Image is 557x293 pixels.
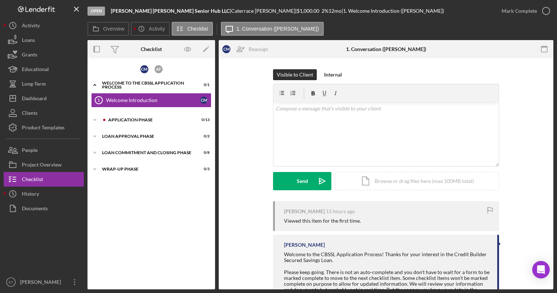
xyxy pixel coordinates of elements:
div: | [111,8,231,14]
div: Loan Commitment and Closing Phase [102,151,191,155]
button: Clients [4,106,84,120]
div: Internal [324,69,342,80]
label: 1. Conversation ([PERSON_NAME]) [237,26,319,32]
div: Welcome to the CBSSL Application Process! Thanks for your interest in the Credit Builder Secured ... [284,251,490,263]
div: Loans [22,33,35,49]
button: Educational [4,62,84,77]
div: Product Templates [22,120,65,137]
button: Activity [4,18,84,33]
div: C M [140,65,148,73]
time: 2025-08-12 01:03 [326,208,355,214]
div: Long-Term [22,77,46,93]
button: Project Overview [4,157,84,172]
button: CMReassign [219,42,276,56]
b: [PERSON_NAME] [PERSON_NAME] Senior Hub LLC [111,8,230,14]
button: Internal [320,69,346,80]
tspan: 1 [98,98,100,102]
div: Mark Complete [502,4,537,18]
label: Activity [149,26,165,32]
button: Product Templates [4,120,84,135]
div: [PERSON_NAME] [284,208,325,214]
div: History [22,187,39,203]
button: Activity [131,22,170,36]
div: Send [297,172,308,190]
div: Checklist [141,46,162,52]
button: Grants [4,47,84,62]
div: C M [200,97,207,104]
button: Mark Complete [494,4,553,18]
button: Checklist [172,22,213,36]
div: Dashboard [22,91,47,108]
div: 0 / 13 [196,118,210,122]
a: 1Welcome IntroductionCM [91,93,211,108]
div: [PERSON_NAME] [284,242,325,248]
div: Reassign [249,42,268,56]
button: Overview [87,22,129,36]
button: 1. Conversation ([PERSON_NAME]) [221,22,324,36]
text: ET [9,280,13,284]
label: Checklist [187,26,208,32]
div: 0 / 1 [196,83,210,87]
button: History [4,187,84,201]
button: Documents [4,201,84,216]
button: ET[PERSON_NAME] [4,275,84,289]
div: Open [87,7,105,16]
button: Visible to Client [273,69,317,80]
div: | 1. Welcome Introduction ([PERSON_NAME]) [342,8,444,14]
div: Viewed this item for the first time. [284,218,361,224]
div: Welcome Introduction [106,97,200,103]
button: Long-Term [4,77,84,91]
div: Grants [22,47,37,64]
div: Caterrace [PERSON_NAME] | [231,8,297,14]
div: Clients [22,106,38,122]
button: Loans [4,33,84,47]
div: Wrap-Up Phase [102,167,191,171]
div: Educational [22,62,49,78]
div: $1,000.00 [297,8,322,14]
div: People [22,143,38,159]
div: 0 / 8 [196,151,210,155]
div: Visible to Client [277,69,313,80]
div: Application Phase [108,118,191,122]
button: Send [273,172,331,190]
div: 0 / 2 [196,134,210,138]
div: [PERSON_NAME] [18,275,66,291]
div: 2 % [322,8,328,14]
div: Loan Approval Phase [102,134,191,138]
div: Documents [22,201,48,218]
button: Checklist [4,172,84,187]
button: Dashboard [4,91,84,106]
div: Welcome to the CBSSL Application Process [102,81,191,89]
div: 0 / 3 [196,167,210,171]
div: C M [222,45,230,53]
div: Checklist [22,172,43,188]
button: People [4,143,84,157]
div: Project Overview [22,157,62,174]
div: 1. Conversation ([PERSON_NAME]) [346,46,426,52]
div: Activity [22,18,40,35]
div: 12 mo [328,8,342,14]
div: Open Intercom Messenger [532,261,550,278]
label: Overview [103,26,124,32]
div: A F [155,65,163,73]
